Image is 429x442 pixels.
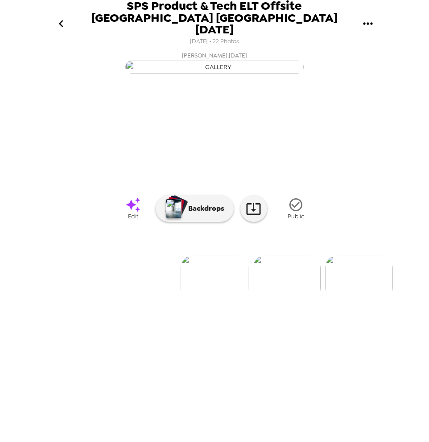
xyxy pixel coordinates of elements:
img: gallery [325,255,393,301]
img: gallery [125,61,304,74]
span: [PERSON_NAME] , [DATE] [182,50,247,61]
button: Backdrops [156,195,234,222]
img: gallery [181,255,248,301]
button: [PERSON_NAME],[DATE] [36,48,393,76]
button: gallery menu [353,9,382,38]
span: Public [288,213,304,220]
img: gallery [253,255,321,301]
button: Public [274,192,318,225]
span: [DATE] • 22 Photos [190,36,239,48]
button: go back [47,9,75,38]
p: Backdrops [184,203,224,214]
span: Edit [128,213,138,220]
a: Edit [111,192,156,225]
